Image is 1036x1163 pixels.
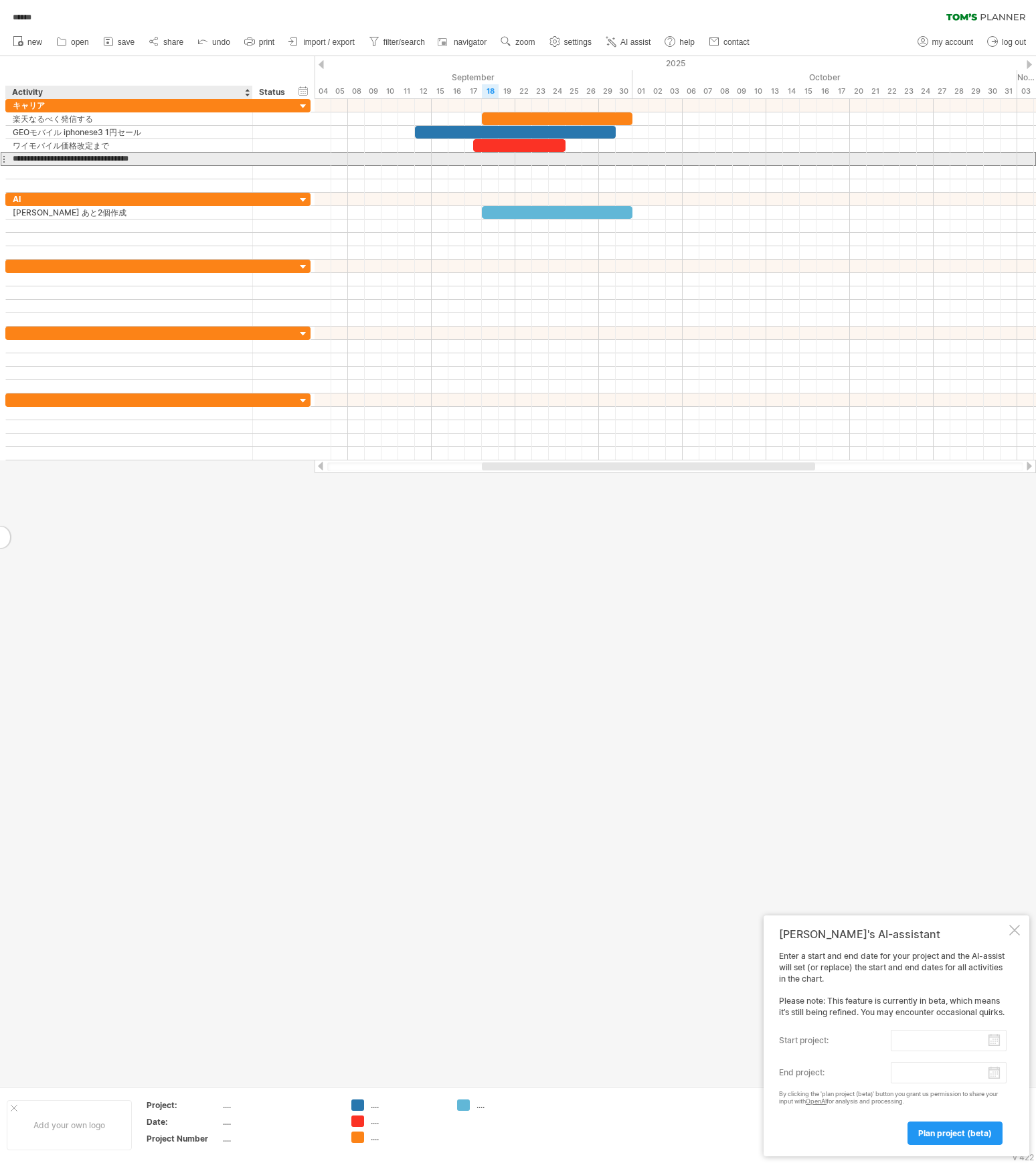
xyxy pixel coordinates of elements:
label: start project: [779,1030,891,1051]
div: Tuesday, 21 October 2025 [867,84,883,98]
div: Activity [12,86,245,99]
a: new [9,33,46,51]
div: Wednesday, 22 October 2025 [883,84,900,98]
div: Wednesday, 29 October 2025 [967,84,984,98]
span: navigator [454,37,487,47]
div: Friday, 31 October 2025 [1001,84,1017,98]
div: Tuesday, 7 October 2025 [699,84,716,98]
div: Monday, 13 October 2025 [766,84,783,98]
div: .... [371,1132,444,1143]
a: import / export [285,33,359,51]
div: October 2025 [632,70,1017,84]
a: filter/search [365,33,429,51]
div: Tuesday, 30 September 2025 [616,84,632,98]
div: Tuesday, 16 September 2025 [448,84,465,98]
div: Date: [147,1116,220,1128]
div: Status [259,86,288,99]
div: By clicking the 'plan project (beta)' button you grant us permission to share your input with for... [779,1091,1007,1105]
a: zoom [497,33,539,51]
div: Thursday, 16 October 2025 [816,84,833,98]
div: Monday, 3 November 2025 [1017,84,1034,98]
div: Add your own logo [7,1100,132,1150]
div: [PERSON_NAME]'s AI-assistant [779,927,1007,941]
span: settings [564,37,592,47]
span: undo [212,37,230,47]
div: AI [13,193,246,205]
a: open [53,33,93,51]
div: .... [223,1133,335,1144]
div: Wednesday, 24 September 2025 [549,84,566,98]
div: GEOモバイル iphonese3 1円セール [13,126,246,139]
div: Monday, 29 September 2025 [599,84,616,98]
a: help [661,33,699,51]
a: settings [546,33,596,51]
div: .... [223,1116,335,1128]
div: Tuesday, 28 October 2025 [950,84,967,98]
div: Wednesday, 8 October 2025 [716,84,733,98]
a: share [145,33,187,51]
div: Friday, 12 September 2025 [415,84,432,98]
div: Thursday, 2 October 2025 [649,84,666,98]
div: .... [223,1099,335,1111]
div: Wednesday, 10 September 2025 [381,84,398,98]
div: Thursday, 9 October 2025 [733,84,750,98]
div: Thursday, 30 October 2025 [984,84,1001,98]
div: .... [477,1099,549,1111]
span: import / export [303,37,355,47]
a: AI assist [602,33,655,51]
span: help [679,37,695,47]
div: Friday, 26 September 2025 [582,84,599,98]
div: Project Number [147,1133,220,1144]
span: save [118,37,135,47]
div: [PERSON_NAME] あと2個作成 [13,206,246,219]
div: Thursday, 4 September 2025 [315,84,331,98]
div: Friday, 10 October 2025 [750,84,766,98]
div: Friday, 19 September 2025 [499,84,515,98]
a: navigator [436,33,491,51]
div: Monday, 27 October 2025 [934,84,950,98]
div: キャリア [13,99,246,112]
span: print [259,37,274,47]
a: print [241,33,278,51]
span: share [163,37,183,47]
div: September 2025 [264,70,632,84]
div: Monday, 22 September 2025 [515,84,532,98]
div: ワイモバイル価格改定まで [13,139,246,152]
a: plan project (beta) [908,1122,1003,1145]
span: open [71,37,89,47]
a: contact [705,33,754,51]
span: plan project (beta) [918,1128,992,1138]
div: Monday, 6 October 2025 [683,84,699,98]
div: .... [371,1115,444,1127]
div: Wednesday, 1 October 2025 [632,84,649,98]
span: filter/search [383,37,425,47]
span: my account [932,37,973,47]
div: Enter a start and end date for your project and the AI-assist will set (or replace) the start and... [779,951,1007,1144]
div: Thursday, 23 October 2025 [900,84,917,98]
span: AI assist [620,37,651,47]
span: new [27,37,42,47]
span: zoom [515,37,535,47]
div: Friday, 3 October 2025 [666,84,683,98]
a: undo [194,33,234,51]
div: Thursday, 18 September 2025 [482,84,499,98]
div: Project: [147,1099,220,1111]
div: Tuesday, 23 September 2025 [532,84,549,98]
div: Wednesday, 17 September 2025 [465,84,482,98]
div: Friday, 24 October 2025 [917,84,934,98]
div: 楽天なるべく発信する [13,112,246,125]
div: Thursday, 11 September 2025 [398,84,415,98]
div: Tuesday, 9 September 2025 [365,84,381,98]
span: log out [1002,37,1026,47]
a: save [100,33,139,51]
a: log out [984,33,1030,51]
div: v 422 [1013,1152,1034,1162]
div: .... [371,1099,444,1111]
a: OpenAI [806,1097,827,1105]
div: Tuesday, 14 October 2025 [783,84,800,98]
div: Monday, 20 October 2025 [850,84,867,98]
div: Friday, 17 October 2025 [833,84,850,98]
div: Thursday, 25 September 2025 [566,84,582,98]
div: Wednesday, 15 October 2025 [800,84,816,98]
a: my account [914,33,977,51]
